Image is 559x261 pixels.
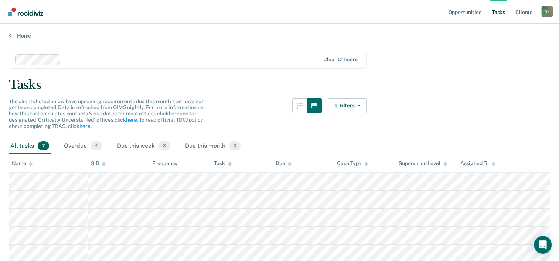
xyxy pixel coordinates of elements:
span: 7 [38,141,49,151]
span: 0 [229,141,241,151]
a: Home [9,32,550,39]
div: Open Intercom Messenger [534,236,552,254]
span: The clients listed below have upcoming requirements due this month that have not yet been complet... [9,98,204,129]
div: Overdue4 [62,138,104,154]
div: Supervision Level [399,160,447,167]
span: 4 [91,141,102,151]
div: Tasks [9,77,550,93]
button: Filters [328,98,367,113]
div: D K [541,6,553,17]
div: Name [12,160,33,167]
button: Profile dropdown button [541,6,553,17]
div: Clear officers [323,56,357,63]
div: All tasks7 [9,138,51,154]
div: Assigned To [460,160,495,167]
img: Recidiviz [8,8,43,16]
div: Due [276,160,292,167]
div: SID [91,160,106,167]
div: Due this week3 [116,138,172,154]
div: Task [214,160,231,167]
span: 3 [159,141,170,151]
div: Case Type [337,160,368,167]
a: here [79,123,90,129]
a: here [126,117,137,123]
a: here [168,111,179,116]
div: Frequency [152,160,178,167]
div: Due this month0 [184,138,242,154]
